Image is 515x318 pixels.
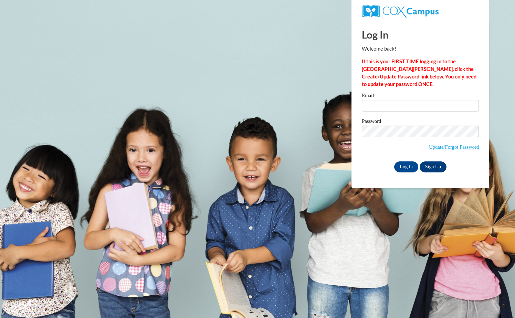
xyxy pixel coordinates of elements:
a: Sign Up [420,161,446,172]
h1: Log In [362,28,479,42]
input: Log In [394,161,418,172]
strong: If this is your FIRST TIME logging in to the [GEOGRAPHIC_DATA][PERSON_NAME], click the Create/Upd... [362,59,476,87]
a: Update/Forgot Password [429,144,479,150]
label: Password [362,119,479,126]
p: Welcome back! [362,45,479,53]
img: COX Campus [362,5,439,18]
label: Email [362,93,479,100]
a: COX Campus [362,8,439,14]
